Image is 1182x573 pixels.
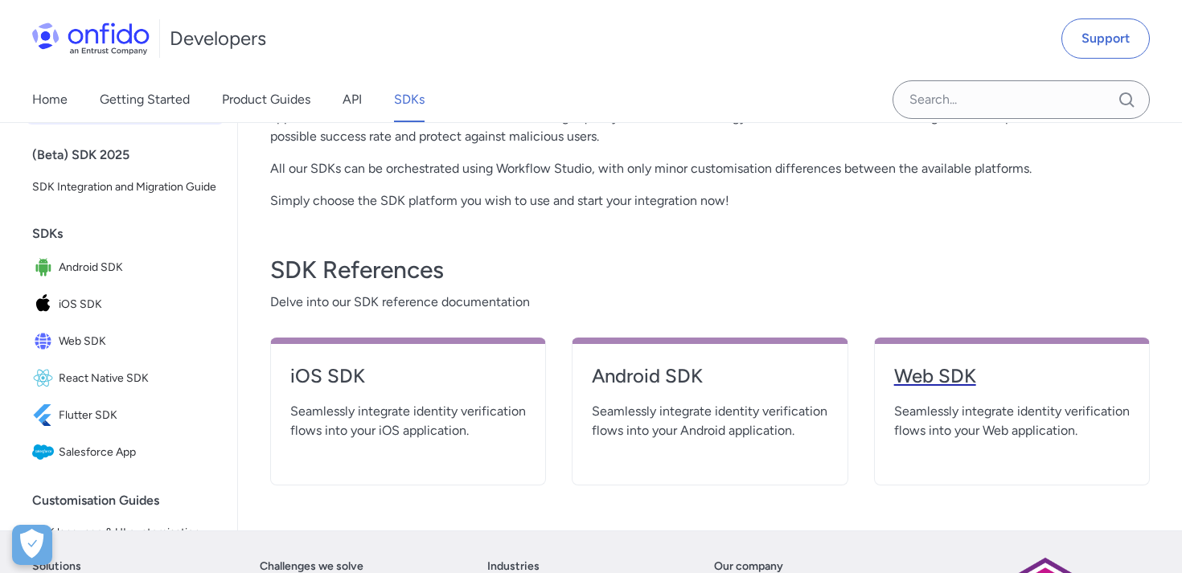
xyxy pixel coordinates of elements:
[290,363,526,389] h4: iOS SDK
[893,80,1150,119] input: Onfido search input field
[32,178,218,197] span: SDK Integration and Migration Guide
[32,139,231,171] div: (Beta) SDK 2025
[32,77,68,122] a: Home
[894,363,1130,389] h4: Web SDK
[59,404,218,427] span: Flutter SDK
[59,293,218,316] span: iOS SDK
[59,441,218,464] span: Salesforce App
[32,218,231,250] div: SDKs
[100,77,190,122] a: Getting Started
[26,435,224,470] a: IconSalesforce AppSalesforce App
[894,363,1130,402] a: Web SDK
[32,367,59,390] img: IconReact Native SDK
[32,441,59,464] img: IconSalesforce App
[170,26,266,51] h1: Developers
[12,525,52,565] div: Cookie Preferences
[26,361,224,396] a: IconReact Native SDKReact Native SDK
[32,293,59,316] img: IconiOS SDK
[26,398,224,433] a: IconFlutter SDKFlutter SDK
[592,363,827,389] h4: Android SDK
[59,367,218,390] span: React Native SDK
[270,293,1150,312] span: Delve into our SDK reference documentation
[26,250,224,285] a: IconAndroid SDKAndroid SDK
[290,363,526,402] a: iOS SDK
[270,159,1150,178] p: All our SDKs can be orchestrated using Workflow Studio, with only minor customisation differences...
[290,402,526,440] span: Seamlessly integrate identity verification flows into your iOS application.
[32,404,59,427] img: IconFlutter SDK
[12,525,52,565] button: Open Preferences
[32,523,218,542] span: SDK language & UI customisation
[1061,18,1150,59] a: Support
[26,517,224,549] a: SDK language & UI customisation
[592,402,827,440] span: Seamlessly integrate identity verification flows into your Android application.
[26,171,224,203] a: SDK Integration and Migration Guide
[592,363,827,402] a: Android SDK
[59,330,218,353] span: Web SDK
[32,23,150,55] img: Onfido Logo
[222,77,310,122] a: Product Guides
[270,254,1150,286] h3: SDK References
[26,324,224,359] a: IconWeb SDKWeb SDK
[32,485,231,517] div: Customisation Guides
[894,402,1130,440] span: Seamlessly integrate identity verification flows into your Web application.
[394,77,425,122] a: SDKs
[59,256,218,279] span: Android SDK
[32,330,59,353] img: IconWeb SDK
[270,191,1150,211] p: Simply choose the SDK platform you wish to use and start your integration now!
[32,256,59,279] img: IconAndroid SDK
[343,77,362,122] a: API
[26,287,224,322] a: IconiOS SDKiOS SDK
